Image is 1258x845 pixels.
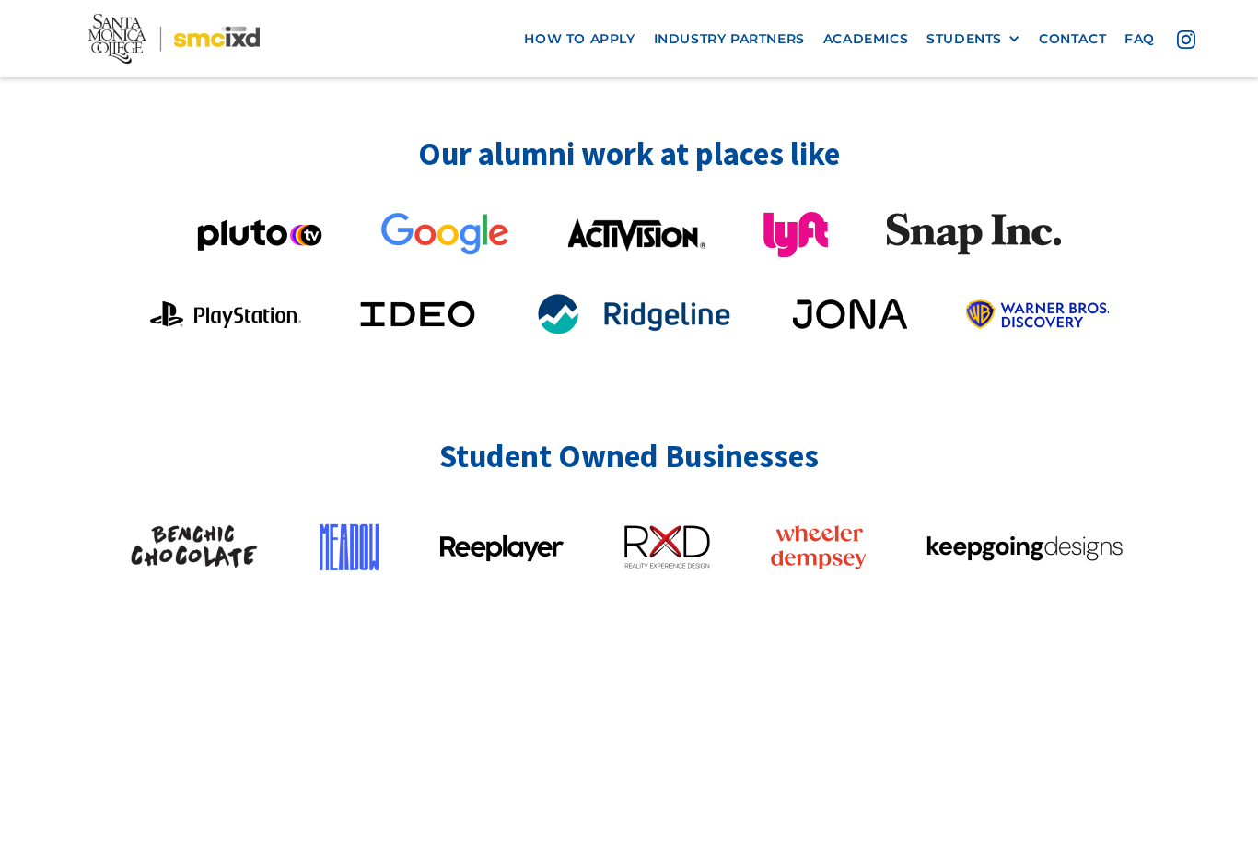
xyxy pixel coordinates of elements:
div: STUDENTS [926,31,1002,47]
img: icon - instagram [1177,30,1195,49]
a: how to apply [515,22,644,56]
div: STUDENTS [926,31,1020,47]
h2: Our alumni work at places like [94,134,1163,176]
a: faq [1115,22,1164,56]
h3: Student Owned Businesses [94,434,1163,479]
img: Santa Monica College - SMC IxD logo [88,14,260,65]
a: industry partners [645,22,814,56]
a: contact [1030,22,1115,56]
a: Academics [814,22,917,56]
